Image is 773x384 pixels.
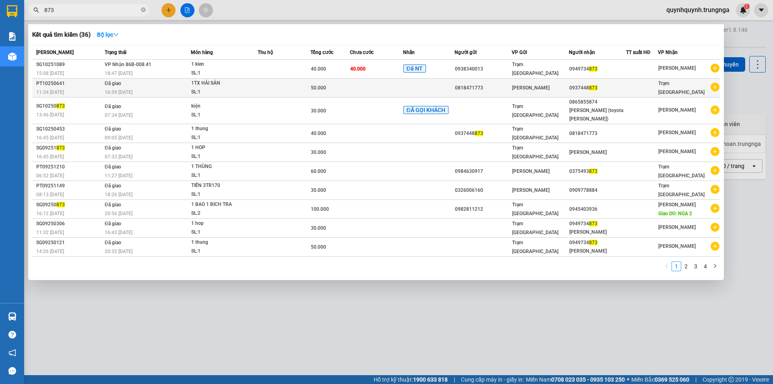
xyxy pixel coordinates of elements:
[191,200,252,209] div: 1 BAO 1 BICH TRA
[711,83,719,91] span: plus-circle
[658,243,696,249] span: [PERSON_NAME]
[711,166,719,175] span: plus-circle
[191,143,252,152] div: 1 HOP
[569,228,626,237] div: [PERSON_NAME]
[191,102,252,111] div: kiện
[191,111,252,120] div: SL: 1
[512,126,558,141] span: Trạm [GEOGRAPHIC_DATA]
[105,145,121,151] span: Đã giao
[36,79,102,88] div: PT10250641
[672,262,681,271] li: 1
[105,81,121,86] span: Đã giao
[36,163,102,171] div: PT09251210
[141,7,146,12] span: close-circle
[589,168,597,174] span: 873
[36,249,64,254] span: 14:26 [DATE]
[105,240,121,245] span: Đã giao
[141,6,146,14] span: close-circle
[662,262,672,271] button: left
[403,64,426,73] span: Đã NT
[710,262,720,271] li: Next Page
[105,112,132,118] span: 07:34 [DATE]
[311,131,326,136] span: 40.000
[403,106,449,114] span: ĐÃ GỌI KHÁCH
[589,240,597,245] span: 873
[589,66,597,72] span: 873
[455,65,511,73] div: 0938340013
[350,66,366,72] span: 40.000
[512,62,558,76] span: Trạm [GEOGRAPHIC_DATA]
[662,262,672,271] li: Previous Page
[589,85,597,91] span: 873
[713,264,717,268] span: right
[701,262,710,271] a: 4
[658,50,678,55] span: VP Nhận
[113,32,119,37] span: down
[32,31,91,39] h3: Kết quả tìm kiếm ( 36 )
[97,31,119,38] strong: Bộ lọc
[711,147,719,156] span: plus-circle
[191,133,252,142] div: SL: 1
[350,50,374,55] span: Chưa cước
[711,106,719,114] span: plus-circle
[455,84,511,92] div: 0818471773
[105,192,132,197] span: 18:26 [DATE]
[569,167,626,176] div: 0375493
[711,128,719,137] span: plus-circle
[672,262,681,271] a: 1
[36,50,74,55] span: [PERSON_NAME]
[455,50,477,55] span: Người gửi
[36,211,64,216] span: 16:12 [DATE]
[626,50,651,55] span: TT xuất HĐ
[191,190,252,199] div: SL: 1
[658,164,705,179] span: Trạm [GEOGRAPHIC_DATA]
[8,349,16,357] span: notification
[569,247,626,255] div: [PERSON_NAME]
[311,225,326,231] span: 30.000
[191,228,252,237] div: SL: 1
[691,262,700,271] a: 3
[569,84,626,92] div: 0937448
[711,223,719,232] span: plus-circle
[105,230,132,235] span: 16:43 [DATE]
[105,104,121,109] span: Đã giao
[36,230,64,235] span: 11:32 [DATE]
[512,240,558,254] span: Trạm [GEOGRAPHIC_DATA]
[569,98,626,106] div: 0865855874
[105,50,126,55] span: Trạng thái
[105,154,132,160] span: 07:33 [DATE]
[658,81,705,95] span: Trạm [GEOGRAPHIC_DATA]
[191,60,252,69] div: 1 kien
[711,64,719,73] span: plus-circle
[311,108,326,114] span: 30.000
[691,262,701,271] li: 3
[33,7,39,13] span: search
[258,50,273,55] span: Thu hộ
[191,247,252,256] div: SL: 1
[36,135,64,141] span: 16:45 [DATE]
[658,202,696,208] span: [PERSON_NAME]
[36,192,64,197] span: 08:13 [DATE]
[664,264,669,268] span: left
[36,220,102,228] div: SG09250306
[105,126,121,132] span: Đã giao
[56,145,65,151] span: 873
[36,125,102,133] div: SG10250453
[36,71,64,76] span: 15:08 [DATE]
[681,262,691,271] li: 2
[105,135,132,141] span: 09:05 [DATE]
[682,262,690,271] a: 2
[36,102,102,110] div: SG10250
[569,50,595,55] span: Người nhận
[44,6,139,15] input: Tìm tên, số ĐT hoặc mã đơn
[403,50,415,55] span: Nhãn
[569,129,626,138] div: 0818471773
[36,173,64,179] span: 06:52 [DATE]
[105,62,151,67] span: VP Nhận 86B-008.41
[105,183,121,189] span: Đã giao
[91,28,125,41] button: Bộ lọcdown
[512,145,558,160] span: Trạm [GEOGRAPHIC_DATA]
[455,205,511,214] div: 0982811212
[311,187,326,193] span: 30.000
[311,244,326,250] span: 50.000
